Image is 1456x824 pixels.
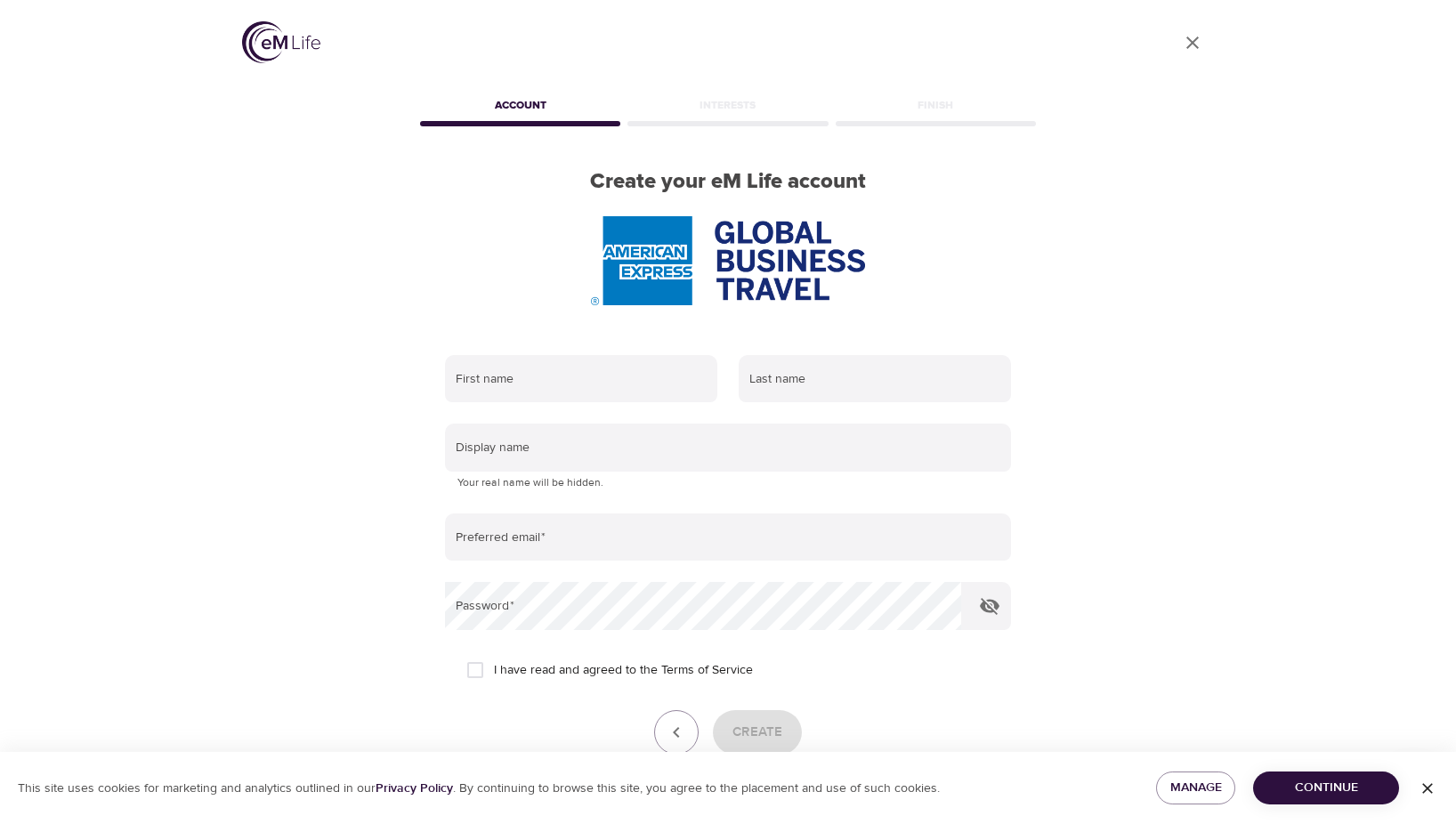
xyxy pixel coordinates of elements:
button: Manage [1156,771,1235,804]
img: logo [242,21,320,63]
span: Continue [1267,777,1385,799]
img: AmEx%20GBT%20logo.png [591,216,865,305]
p: Your real name will be hidden. [457,474,999,492]
button: Continue [1253,771,1399,804]
span: Manage [1170,777,1221,799]
a: close [1171,21,1214,64]
h2: Create your eM Life account [417,169,1039,195]
a: Terms of Service [661,661,753,680]
a: Privacy Policy [376,780,453,796]
span: I have read and agreed to the [494,661,753,680]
